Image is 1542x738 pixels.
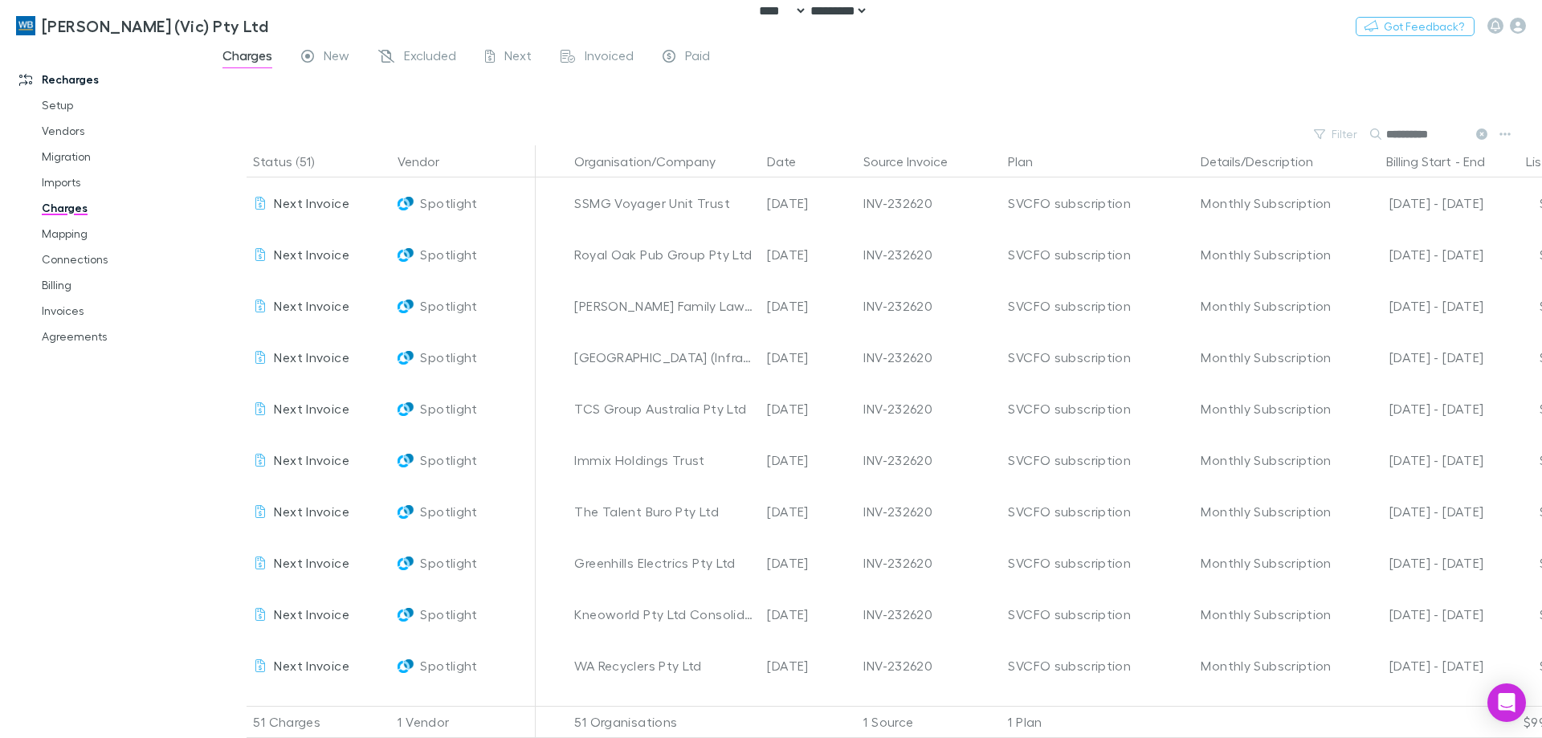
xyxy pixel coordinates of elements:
div: INV-232620 [863,486,995,537]
span: Next Invoice [274,555,349,570]
div: Monthly Subscription [1201,589,1332,640]
img: Spotlight's Logo [398,195,414,211]
span: Spotlight [420,280,477,332]
span: Spotlight [420,332,477,383]
div: SVCFO subscription [1008,434,1188,486]
div: Royal Oak Pub Group Pty Ltd [574,229,754,280]
button: Plan [1008,145,1052,177]
div: INV-232620 [863,434,995,486]
a: Migration [26,144,217,169]
div: SVCFO subscription [1008,280,1188,332]
span: Next Invoice [274,349,349,365]
img: Spotlight's Logo [398,452,414,468]
div: [DATE] - [DATE] [1345,229,1483,280]
img: William Buck (Vic) Pty Ltd's Logo [16,16,35,35]
button: Source Invoice [863,145,967,177]
div: [DATE] - [DATE] [1345,280,1483,332]
div: Monthly Subscription [1201,177,1332,229]
div: [DATE] [761,589,857,640]
div: INV-232620 [863,589,995,640]
div: [GEOGRAPHIC_DATA] (Infrastructure) Pty Ltd [574,332,754,383]
span: Spotlight [420,589,477,640]
div: - [1345,145,1501,177]
div: INV-232620 [863,537,995,589]
img: Spotlight's Logo [398,504,414,520]
a: Setup [26,92,217,118]
div: 1 Plan [1001,706,1194,738]
div: [DATE] [761,383,857,434]
div: SVCFO subscription [1008,640,1188,691]
div: Immix Holdings Trust [574,434,754,486]
span: Spotlight [420,177,477,229]
span: Spotlight [420,229,477,280]
div: [DATE] - [DATE] [1345,177,1483,229]
a: [PERSON_NAME] (Vic) Pty Ltd [6,6,278,45]
div: Monthly Subscription [1201,332,1332,383]
div: 51 Organisations [568,706,761,738]
div: INV-232620 [863,280,995,332]
div: [DATE] - [DATE] [1345,537,1483,589]
span: Charges [222,47,272,68]
span: Next Invoice [274,606,349,622]
a: Vendors [26,118,217,144]
a: Mapping [26,221,217,247]
div: [PERSON_NAME] Family Lawyers [574,280,754,332]
div: INV-232620 [863,383,995,434]
img: Spotlight's Logo [398,658,414,674]
button: Got Feedback? [1356,17,1475,36]
div: [DATE] [761,177,857,229]
span: Next Invoice [274,298,349,313]
div: [DATE] [761,332,857,383]
div: INV-232620 [863,640,995,691]
div: [DATE] - [DATE] [1345,332,1483,383]
div: 1 Source [857,706,1001,738]
img: Spotlight's Logo [398,401,414,417]
span: New [324,47,349,68]
div: INV-232620 [863,332,995,383]
a: Connections [26,247,217,272]
span: Excluded [404,47,456,68]
div: WA Recyclers Pty Ltd [574,640,754,691]
a: Agreements [26,324,217,349]
div: SVCFO subscription [1008,537,1188,589]
span: Spotlight [420,434,477,486]
div: SVCFO subscription [1008,383,1188,434]
span: Next Invoice [274,247,349,262]
div: 1 Vendor [391,706,536,738]
span: Spotlight [420,383,477,434]
button: Filter [1306,124,1367,144]
span: Next Invoice [274,401,349,416]
div: [DATE] [761,280,857,332]
a: Invoices [26,298,217,324]
a: Imports [26,169,217,195]
img: Spotlight's Logo [398,555,414,571]
div: SSMG Voyager Unit Trust [574,177,754,229]
button: End [1463,145,1485,177]
div: The Talent Buro Pty Ltd [574,486,754,537]
button: Vendor [398,145,459,177]
div: Kneoworld Pty Ltd Consolidated Group [574,589,754,640]
div: Monthly Subscription [1201,280,1332,332]
span: Next Invoice [274,452,349,467]
div: INV-232620 [863,177,995,229]
div: [DATE] - [DATE] [1345,383,1483,434]
img: Spotlight's Logo [398,606,414,622]
img: Spotlight's Logo [398,298,414,314]
span: Next Invoice [274,504,349,519]
div: SVCFO subscription [1008,177,1188,229]
div: SVCFO subscription [1008,332,1188,383]
button: Details/Description [1201,145,1332,177]
div: Monthly Subscription [1201,229,1332,280]
div: INV-232620 [863,229,995,280]
div: TCS Group Australia Pty Ltd [574,383,754,434]
span: Spotlight [420,486,477,537]
div: [DATE] [761,486,857,537]
a: Billing [26,272,217,298]
div: SVCFO subscription [1008,229,1188,280]
a: Recharges [3,67,217,92]
div: Greenhills Electrics Pty Ltd [574,537,754,589]
div: [DATE] [761,537,857,589]
img: Spotlight's Logo [398,247,414,263]
div: [DATE] - [DATE] [1345,589,1483,640]
div: Monthly Subscription [1201,486,1332,537]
